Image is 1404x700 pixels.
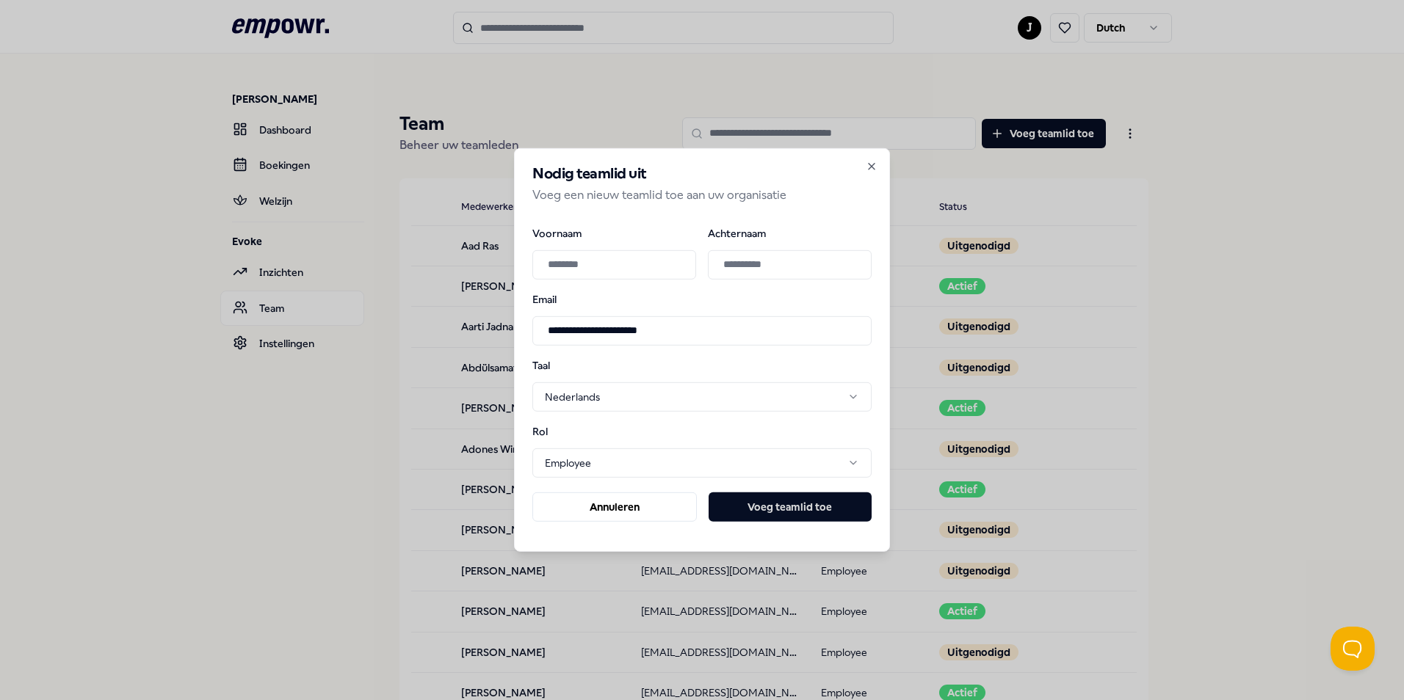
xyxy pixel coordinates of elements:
[532,360,609,370] label: Taal
[708,227,872,238] label: Achternaam
[532,492,697,522] button: Annuleren
[532,167,872,181] h2: Nodig teamlid uit
[532,426,609,437] label: Rol
[709,492,872,522] button: Voeg teamlid toe
[532,227,696,238] label: Voornaam
[532,294,872,304] label: Email
[532,186,872,205] p: Voeg een nieuw teamlid toe aan uw organisatie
